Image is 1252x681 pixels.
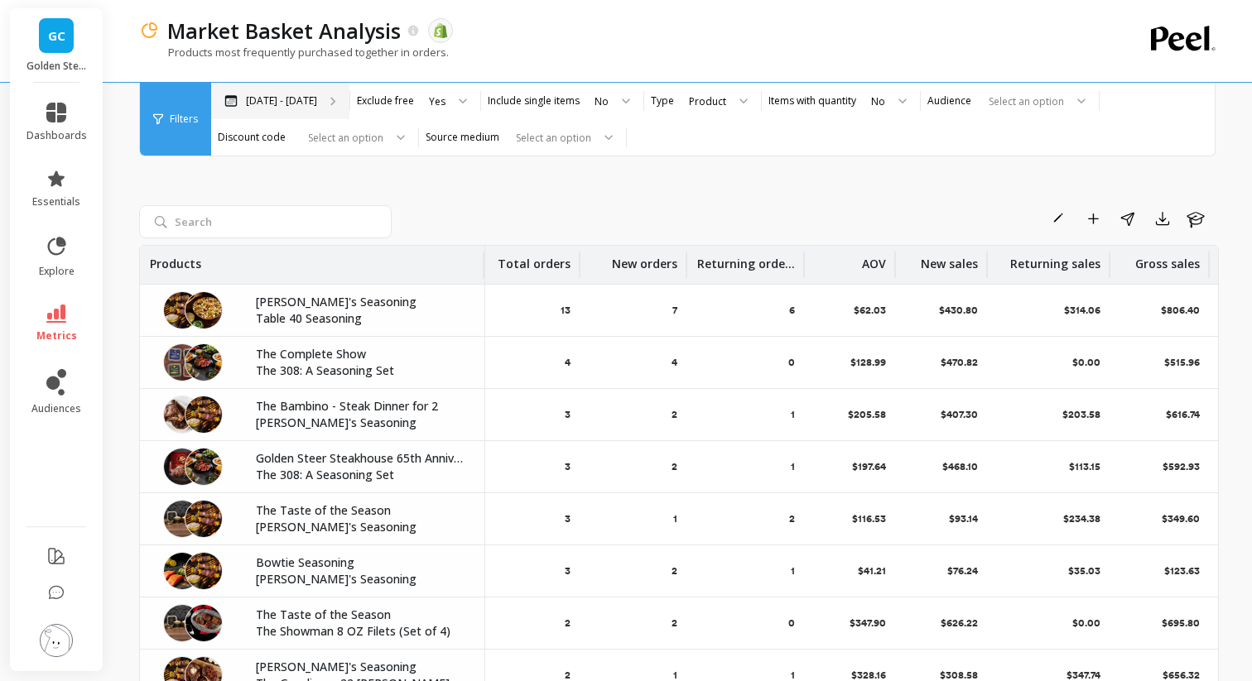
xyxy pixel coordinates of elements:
[1063,512,1100,525] p: $234.38
[561,304,571,317] p: 13
[565,512,571,525] p: 3
[256,294,465,310] p: [PERSON_NAME]'s Seasoning
[256,519,465,535] p: [PERSON_NAME]'s Seasoning
[139,21,159,41] img: header icon
[595,94,609,109] div: No
[789,512,795,525] p: 2
[672,564,677,578] p: 2
[357,94,414,108] label: Exclude free
[1072,616,1100,630] p: $0.00
[26,129,87,142] span: dashboards
[672,460,677,473] p: 2
[163,343,201,381] img: GoldenSteer_TheCompleteShow_set.jpg
[939,304,978,317] p: $430.80
[1072,356,1100,369] p: $0.00
[672,356,677,369] p: 4
[854,304,886,317] p: $62.03
[1010,246,1100,272] p: Returning sales
[256,623,465,640] p: The Showman 8 OZ Filets (Set of 4)
[185,552,223,590] img: Sergios-SteakSkewers-1x1-WebRes.jpg
[31,402,81,415] span: audiences
[1069,460,1100,473] p: $113.15
[850,616,886,630] p: $347.90
[163,604,201,642] img: GoldenSteer_TasteoftheSeason_all.png
[1062,408,1100,421] p: $203.58
[256,659,465,675] p: [PERSON_NAME]'s Seasoning
[256,415,465,431] p: [PERSON_NAME]'s Seasoning
[498,246,571,272] p: Total orders
[689,94,726,109] div: Product
[871,94,885,109] div: No
[1064,304,1100,317] p: $314.06
[768,94,856,108] label: Items with quantity
[256,310,465,327] p: Table 40 Seasoning
[949,512,978,525] p: $93.14
[788,356,795,369] p: 0
[163,448,201,486] img: GoldenSteer_65thAnniversaryTheGoldenSteerSteakhouseCookbook_PDP_1.png
[697,246,795,272] p: Returning orders
[48,26,65,46] span: GC
[256,502,465,519] p: The Taste of the Season
[488,94,580,108] label: Include single items
[565,564,571,578] p: 3
[565,408,571,421] p: 3
[789,304,795,317] p: 6
[921,246,978,272] p: New sales
[941,408,978,421] p: $407.30
[185,604,223,642] img: GoldenSteer_steaks_Showman_square.png
[1161,304,1200,317] p: $806.40
[163,396,201,434] img: GoldenSteer_TheBambino_Ribeyes_Sergios_Steaks_c9c1b24c-9d61-47f9-ba5a-bdb5c36225a3.png
[1135,246,1200,272] p: Gross sales
[788,616,795,630] p: 0
[852,460,886,473] p: $197.64
[852,512,886,525] p: $116.53
[256,450,465,467] p: Golden Steer Steakhouse 65th Anniversary Edition Cookbook
[1163,460,1200,473] p: $592.93
[185,291,223,329] img: Table40-PastaSalad-1080.png
[941,616,978,630] p: $626.22
[850,356,886,369] p: $128.99
[942,460,978,473] p: $468.10
[150,246,201,272] p: Products
[256,554,465,571] p: Bowtie Seasoning
[672,616,677,630] p: 2
[565,356,571,369] p: 4
[429,94,445,109] div: Yes
[673,512,677,525] p: 1
[1068,564,1100,578] p: $35.03
[256,467,465,483] p: The 308: A Seasoning Set
[862,246,886,272] p: AOV
[167,17,401,45] p: Market Basket Analysis
[26,60,87,73] p: Golden Steer Steak Company
[612,246,677,272] p: New orders
[672,408,677,421] p: 2
[185,448,223,486] img: PDP_The308_Original.png
[139,205,392,238] input: Search
[791,564,795,578] p: 1
[256,346,465,362] p: The Complete Show
[39,265,75,278] span: explore
[858,564,886,578] p: $41.21
[791,408,795,421] p: 1
[672,304,677,317] p: 7
[185,396,223,434] img: Sergios-SteakSkewers-1x1-WebRes.jpg
[170,113,198,126] span: Filters
[947,564,978,578] p: $76.24
[256,362,465,379] p: The 308: A Seasoning Set
[1164,564,1200,578] p: $123.63
[1162,512,1200,525] p: $349.60
[651,94,674,108] label: Type
[941,356,978,369] p: $470.82
[185,343,223,381] img: PDP_The308_Original.png
[256,607,465,623] p: The Taste of the Season
[256,398,465,415] p: The Bambino - Steak Dinner for 2
[256,571,465,587] p: [PERSON_NAME]'s Seasoning
[36,329,77,343] span: metrics
[791,460,795,473] p: 1
[1166,408,1200,421] p: $616.74
[40,624,73,657] img: profile picture
[32,195,80,209] span: essentials
[185,500,223,538] img: Sergios-SteakSkewers-1x1-WebRes.jpg
[1162,616,1200,630] p: $695.80
[433,23,448,38] img: api.shopify.svg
